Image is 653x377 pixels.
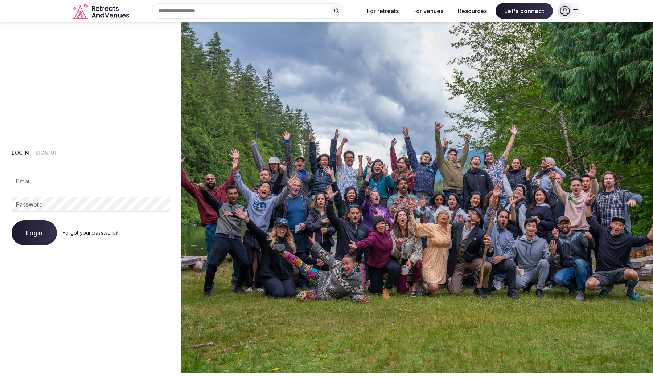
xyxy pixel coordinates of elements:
a: Forgot your password? [63,230,118,236]
span: Login [26,229,42,236]
a: Visit the homepage [73,3,131,19]
button: Login [12,149,29,157]
button: For retreats [361,3,404,19]
span: Let's connect [496,3,553,19]
img: My Account Background [181,22,653,373]
svg: Retreats and Venues company logo [73,3,131,19]
button: Login [12,220,57,245]
button: Resources [452,3,493,19]
button: Sign Up [35,149,58,157]
button: For venues [407,3,449,19]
